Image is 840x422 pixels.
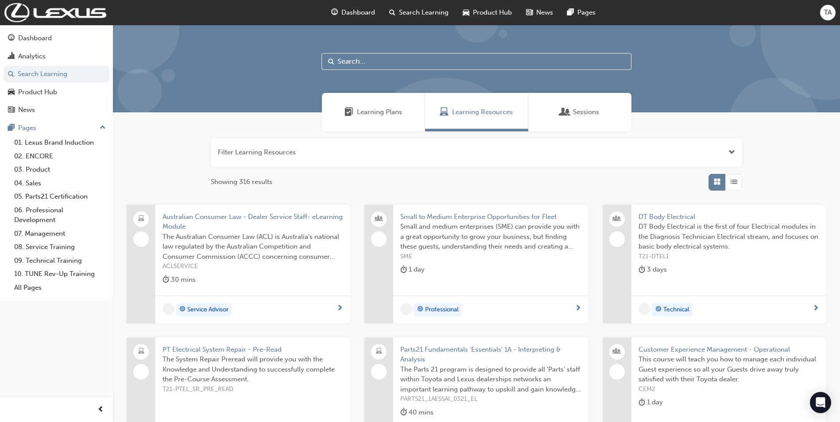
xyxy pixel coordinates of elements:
a: 02. ENCORE [11,150,109,163]
span: Australian Consumer Law - Dealer Service Staff- eLearning Module [163,212,343,232]
span: Grid [714,177,720,187]
span: CEM2 [639,384,819,395]
span: up-icon [100,122,106,134]
div: 3 days [639,264,667,275]
span: T21-PTEL_SR_PRE_READ [163,384,343,395]
input: Search... [321,53,631,70]
span: The Parts 21 program is designed to provide all 'Parts' staff within Toyota and Lexus dealerships... [400,364,581,395]
a: 05. Parts21 Certification [11,190,109,203]
a: guage-iconDashboard [324,4,382,22]
a: 01. Lexus Brand Induction [11,136,109,150]
a: pages-iconPages [560,4,603,22]
a: News [4,102,109,118]
span: pages-icon [8,124,15,132]
span: laptop-icon [138,213,144,225]
span: pages-icon [567,7,574,18]
div: News [18,105,35,115]
span: Search [328,57,334,67]
a: Australian Consumer Law - Dealer Service Staff- eLearning ModuleThe Australian Consumer Law (ACL)... [127,205,350,323]
span: laptop-icon [138,346,144,357]
span: people-icon [614,346,620,357]
button: DashboardAnalyticsSearch LearningProduct HubNews [4,28,109,120]
span: search-icon [389,7,395,18]
a: 10. TUNE Rev-Up Training [11,267,109,281]
span: Professional [425,305,459,315]
a: search-iconSearch Learning [382,4,456,22]
span: duration-icon [400,407,407,418]
span: This course will teach you how to manage each individual Guest experience so all your Guests driv... [639,354,819,384]
span: laptop-icon [376,346,382,357]
a: DT Body ElectricalDT Body Electrical is the first of four Electrical modules in the Diagnosis Tec... [603,205,826,323]
span: target-icon [417,304,423,315]
div: Product Hub [18,87,57,97]
span: Learning Resources [440,107,449,117]
span: TA [824,8,832,18]
span: Parts21 Fundamentals 'Essentials' 1A - Interpreting & Analysis [400,345,581,364]
span: Small to Medium Enterprise Opportunities for Fleet [400,212,581,222]
span: news-icon [526,7,533,18]
button: TA [820,5,836,20]
span: Sessions [561,107,569,117]
span: Pages [577,8,596,18]
span: guage-icon [331,7,338,18]
div: 1 day [639,397,663,408]
span: The Australian Consumer Law (ACL) is Australia's national law regulated by the Australian Competi... [163,232,343,262]
div: 40 mins [400,407,434,418]
a: 03. Product [11,163,109,176]
span: T21-DTEL1 [639,252,819,262]
span: people-icon [376,213,382,225]
span: Product Hub [473,8,512,18]
div: Analytics [18,51,46,61]
span: prev-icon [97,404,104,415]
a: news-iconNews [519,4,560,22]
span: Learning Resources [452,107,513,117]
span: DT Body Electrical [639,212,819,222]
a: Small to Medium Enterprise Opportunities for FleetSmall and medium enterprises (SME) can provide ... [364,205,588,323]
a: Product Hub [4,84,109,100]
div: Dashboard [18,33,52,43]
span: Learning Plans [357,107,402,117]
button: Pages [4,120,109,136]
span: guage-icon [8,35,15,42]
span: search-icon [8,70,14,78]
span: car-icon [463,7,469,18]
a: Search Learning [4,66,109,82]
span: news-icon [8,106,15,114]
span: Technical [663,305,689,315]
a: 07. Management [11,227,109,241]
div: 30 mins [163,274,196,285]
span: SME [400,252,581,262]
a: Learning ResourcesLearning Resources [425,93,528,131]
span: Search Learning [399,8,449,18]
span: Open the filter [728,147,735,157]
span: chart-icon [8,53,15,61]
a: 04. Sales [11,176,109,190]
span: Small and medium enterprises (SME) can provide you with a great opportunity to grow your business... [400,222,581,252]
span: PARTS21_1AESSAI_0321_EL [400,394,581,404]
a: All Pages [11,281,109,295]
span: Learning Plans [345,107,353,117]
a: Learning PlansLearning Plans [322,93,425,131]
span: News [536,8,553,18]
span: Service Advisor [187,305,228,315]
span: The System Repair Preread will provide you with the Knowledge and Understanding to successfully c... [163,354,343,384]
span: undefined-icon [163,303,174,315]
span: PT Electrical System Repair - Pre-Read [163,345,343,355]
img: Trak [4,3,106,22]
span: DT Body Electrical is the first of four Electrical modules in the Diagnosis Technician Electrical... [639,222,819,252]
div: Open Intercom Messenger [810,392,831,413]
a: Dashboard [4,30,109,46]
span: next-icon [337,305,343,313]
span: duration-icon [639,264,645,275]
span: target-icon [179,304,186,315]
span: people-icon [614,213,620,225]
span: target-icon [655,304,662,315]
span: car-icon [8,88,15,96]
span: next-icon [575,305,581,313]
a: 06. Professional Development [11,203,109,227]
div: 1 day [400,264,425,275]
span: Sessions [573,107,599,117]
a: SessionsSessions [528,93,631,131]
span: Customer Experience Management - Operational [639,345,819,355]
